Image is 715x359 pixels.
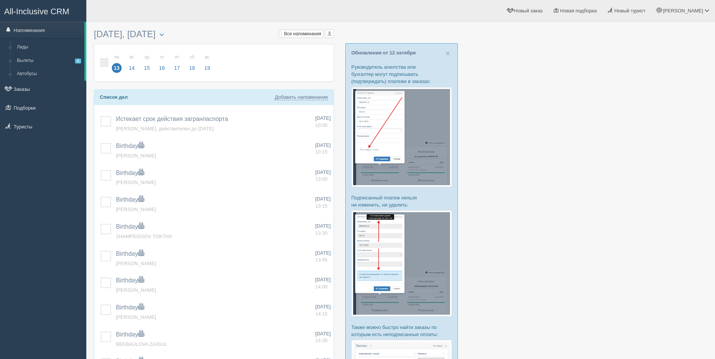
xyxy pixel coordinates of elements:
span: [DATE] [315,331,331,336]
span: 13 [112,63,122,73]
a: ZHAMPEISSOV TOKTAR [116,234,172,239]
span: 13:00 [315,176,328,182]
span: 13:15 [315,203,328,209]
small: сб [187,54,197,60]
a: Birthday [116,196,144,203]
a: вс 19 [200,50,212,76]
span: [DATE] [315,115,331,121]
a: [DATE] 13:00 [315,169,331,183]
a: [PERSON_NAME] [116,314,156,320]
small: чт [157,54,167,60]
img: %D0%BF%D0%BE%D0%B4%D1%82%D0%B2%D0%B5%D1%80%D0%B6%D0%B4%D0%B5%D0%BD%D0%B8%D0%B5-%D0%BE%D0%BF%D0%BB... [351,87,452,187]
a: ср 15 [140,50,154,76]
a: [DATE] 13:45 [315,250,331,264]
span: Новая подборка [560,8,597,14]
span: [DATE] [315,169,331,175]
a: Истекает срок действия загранпаспорта [116,116,228,122]
span: 16 [157,63,167,73]
p: Также можно быстро найти заказы по которым есть неподписанные оплаты: [351,324,452,338]
a: [DATE] 14:30 [315,330,331,344]
span: Birthday [116,331,144,338]
p: Руководитель агентства или бухгалтер могут подписывать (подтверждать) платежи в заказах: [351,63,452,85]
img: %D0%BF%D0%BE%D0%B4%D1%82%D0%B2%D0%B5%D1%80%D0%B6%D0%B4%D0%B5%D0%BD%D0%B8%D0%B5-%D0%BE%D0%BF%D0%BB... [351,210,452,316]
span: 17 [172,63,182,73]
p: Подписанный платеж нельзя ни изменить, ни удалить: [351,194,452,208]
span: [DATE] [315,223,331,229]
span: [DATE] [315,196,331,202]
span: 1 [75,59,81,63]
a: [PERSON_NAME], действителен до [DATE] [116,126,214,131]
span: 19 [202,63,212,73]
a: BEKBAULOVA ZAIGUL [116,341,167,347]
a: [DATE] 10:15 [315,142,331,156]
a: [PERSON_NAME] [116,207,156,212]
a: Лиды [14,41,84,54]
span: Новый заказ [514,8,543,14]
a: [DATE] 13:15 [315,196,331,210]
a: [DATE] 13:30 [315,223,331,237]
a: пн 13 [110,50,124,76]
a: [PERSON_NAME] [116,261,156,266]
small: пт [172,54,182,60]
small: вт [127,54,137,60]
span: 14 [127,63,137,73]
a: сб 18 [185,50,199,76]
a: вт 14 [125,50,139,76]
span: All-Inclusive CRM [4,7,69,16]
a: [PERSON_NAME] [116,153,156,158]
button: Close [446,49,450,57]
span: 10:15 [315,149,328,155]
a: Birthday [116,277,144,284]
span: 18 [187,63,197,73]
span: Все напоминания [284,31,321,36]
a: Birthday [116,304,144,311]
span: 14:15 [315,311,328,317]
a: пт 17 [170,50,184,76]
span: Новый турист [614,8,646,14]
span: [DATE] [315,304,331,309]
small: пн [112,54,122,60]
a: [DATE] 14:00 [315,276,331,290]
span: 15 [142,63,152,73]
span: 13:30 [315,230,328,236]
a: Birthday [116,223,144,230]
a: [PERSON_NAME] [116,287,156,293]
a: Автобусы [14,67,84,81]
span: [PERSON_NAME] [663,8,703,14]
a: [DATE] 14:15 [315,303,331,317]
a: Birthday [116,170,144,176]
a: Обновления от 12 октября [351,50,416,56]
a: Birthday [116,143,144,149]
a: [DATE] 10:00 [315,115,331,129]
span: [DATE] [315,250,331,256]
a: Birthday [116,250,144,257]
a: [PERSON_NAME] [116,179,156,185]
span: 14:30 [315,338,328,343]
small: ср [142,54,152,60]
span: 10:00 [315,122,328,128]
span: × [446,49,450,57]
h3: [DATE], [DATE] [94,29,334,40]
span: 14:00 [315,284,328,290]
a: Добавить напоминание [275,94,328,100]
a: чт 16 [155,50,169,76]
a: All-Inclusive CRM [0,0,86,21]
span: 13:45 [315,257,328,262]
b: Список дел [100,94,128,100]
